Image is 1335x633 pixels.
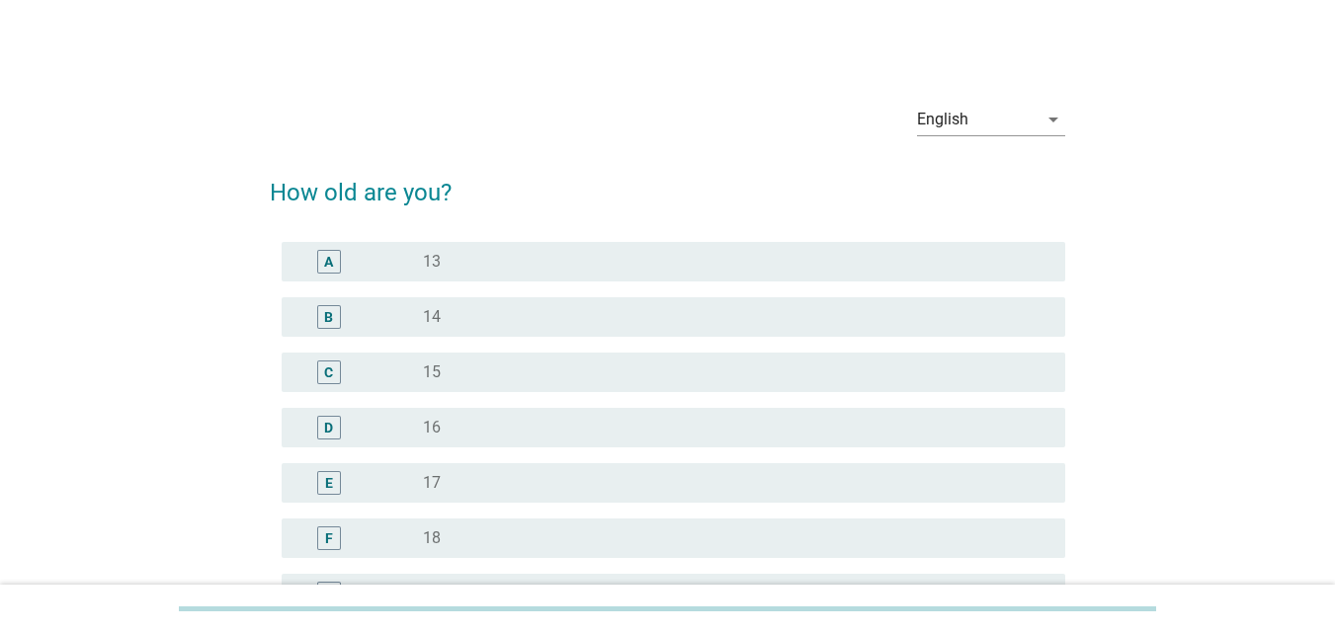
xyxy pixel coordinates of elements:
[324,583,334,603] div: G
[324,417,333,437] div: D
[324,306,333,327] div: B
[423,473,441,493] label: 17
[423,307,441,327] label: 14
[423,362,441,382] label: 15
[325,472,333,493] div: E
[423,252,441,272] label: 13
[1042,108,1065,131] i: arrow_drop_down
[270,155,1065,210] h2: How old are you?
[423,418,441,437] label: 16
[917,111,968,128] div: English
[324,251,333,272] div: A
[423,528,441,548] label: 18
[325,527,333,548] div: F
[423,584,441,603] label: 19
[324,361,333,382] div: C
